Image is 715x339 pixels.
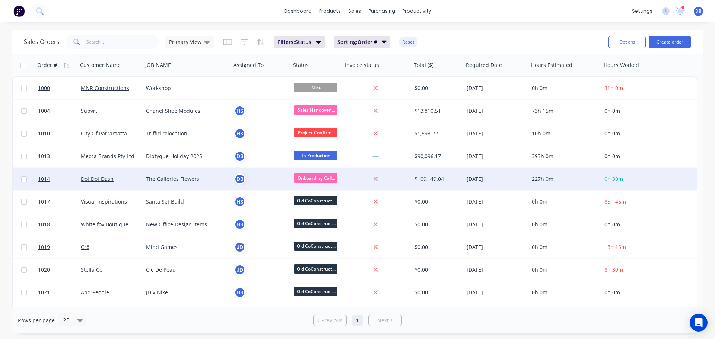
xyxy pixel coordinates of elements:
[38,198,50,205] span: 1017
[414,175,458,183] div: $109,149.04
[310,315,405,326] ul: Pagination
[532,107,595,115] div: 73h 15m
[234,196,245,207] button: HS
[294,83,339,92] span: Misc
[414,153,458,160] div: $90,096.17
[414,221,458,228] div: $0.00
[274,36,325,48] button: Filters:Status
[414,107,458,115] div: $13,810.51
[334,36,391,48] button: Sorting:Order #
[369,317,401,324] a: Next page
[38,213,81,236] a: 1018
[294,242,339,251] span: Old CoConstruct...
[146,175,224,183] div: The Galleries Flowers
[234,287,245,298] button: HS
[38,175,50,183] span: 1014
[81,289,109,296] a: And People
[604,266,623,273] span: 8h 30m
[294,287,339,296] span: Old CoConstruct...
[532,175,595,183] div: 227h 0m
[146,198,224,205] div: Santa Set Build
[278,38,311,46] span: Filters: Status
[293,61,309,69] div: Status
[38,304,81,326] a: 1022
[146,266,224,274] div: Cle De Peau
[467,221,526,228] div: [DATE]
[532,289,595,296] div: 0h 0m
[146,243,224,251] div: Mind Games
[234,264,245,275] button: JD
[314,317,346,324] a: Previous page
[294,196,339,205] span: Old CoConstruct...
[146,221,224,228] div: New Office Design Items
[81,175,114,182] a: Dot Dot Dash
[294,264,339,274] span: Old CoConstruct...
[695,8,702,15] span: DB
[365,6,399,17] div: purchasing
[13,6,25,17] img: Factory
[234,219,245,230] button: HS
[466,61,502,69] div: Required Date
[467,175,526,183] div: [DATE]
[38,107,50,115] span: 1004
[532,266,595,274] div: 0h 0m
[604,84,623,92] span: 31h 0m
[38,130,50,137] span: 1010
[608,36,646,48] button: Options
[399,37,417,47] button: Reset
[38,236,81,258] a: 1019
[414,243,458,251] div: $0.00
[86,35,159,49] input: Search...
[604,221,620,228] span: 0h 0m
[38,100,81,122] a: 1004
[604,61,639,69] div: Hours Worked
[234,128,245,139] button: HS
[414,198,458,205] div: $0.00
[294,219,339,228] span: Old CoConstruct...
[81,107,97,114] a: Subvrt
[532,198,595,205] div: 0h 0m
[38,145,81,167] a: 1013
[145,61,171,69] div: JOB NAME
[18,317,55,324] span: Rows per page
[38,289,50,296] span: 1021
[467,243,526,251] div: [DATE]
[280,6,315,17] a: dashboard
[467,198,526,205] div: [DATE]
[38,281,81,304] a: 1021
[234,242,245,253] div: JD
[467,289,526,296] div: [DATE]
[345,61,379,69] div: Invoice status
[604,130,620,137] span: 0h 0m
[399,6,435,17] div: productivity
[38,153,50,160] span: 1013
[377,317,389,324] span: Next
[234,173,245,185] button: DB
[146,84,224,92] div: Workshop
[38,243,50,251] span: 1019
[315,6,344,17] div: products
[604,153,620,160] span: 0h 0m
[467,130,526,137] div: [DATE]
[37,61,57,69] div: Order #
[531,61,572,69] div: Hours Estimated
[81,198,127,205] a: Visual Inspirations
[467,153,526,160] div: [DATE]
[604,107,620,114] span: 0h 0m
[690,314,708,332] div: Open Intercom Messenger
[414,289,458,296] div: $0.00
[38,221,50,228] span: 1018
[146,289,224,296] div: JD x Nike
[146,130,224,137] div: Triffid relocation
[38,122,81,145] a: 1010
[38,266,50,274] span: 1020
[234,151,245,162] button: DB
[81,84,129,92] a: MNR Constructions
[604,175,623,182] span: 0h 30m
[81,243,89,250] a: Cr8
[234,105,245,116] div: HS
[532,153,595,160] div: 393h 0m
